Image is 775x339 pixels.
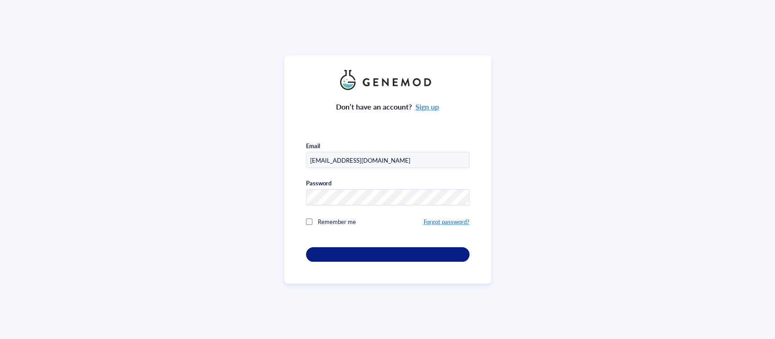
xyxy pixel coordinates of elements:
[306,179,331,187] div: Password
[306,142,320,150] div: Email
[336,101,439,113] div: Don’t have an account?
[415,101,439,112] a: Sign up
[318,217,356,226] span: Remember me
[340,70,435,90] img: genemod_logo_light-BcqUzbGq.png
[423,217,469,226] a: Forgot password?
